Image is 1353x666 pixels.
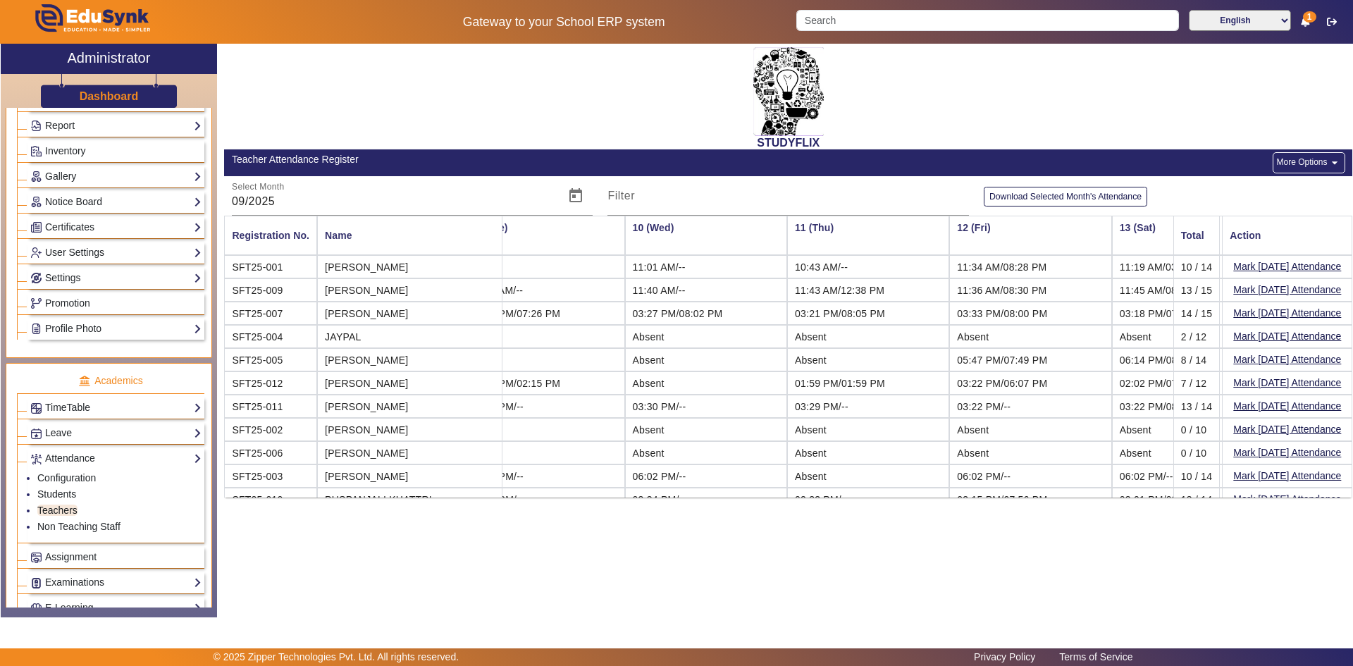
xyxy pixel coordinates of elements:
span: 03:30 PM/-- [633,401,686,412]
th: 10 (Wed) [625,216,787,255]
th: 09 (Tue) [462,216,624,255]
span: 1 [1303,11,1316,23]
mat-cell: 2 / 12 [1173,325,1221,348]
span: 05:47 PM/07:49 PM [957,354,1047,366]
a: Promotion [30,295,202,312]
mat-cell: SFT25-001 [224,255,317,278]
span: 03:33 PM/08:00 PM [957,308,1047,319]
button: More Options [1273,152,1345,173]
mat-cell: JAYPAL [317,325,502,348]
h2: Administrator [68,49,151,66]
span: 11:36 AM/08:30 PM [957,285,1046,296]
mat-cell: [PERSON_NAME] [317,418,502,441]
mat-cell: [PERSON_NAME] [317,255,502,278]
a: Assignment [30,549,202,565]
mat-cell: [PERSON_NAME] [317,464,502,488]
button: Mark [DATE] Attendance [1232,351,1342,369]
h5: Gateway to your School ERP system [346,15,781,30]
span: 03:01 PM/08:14 PM [1120,494,1210,505]
span: Absent [795,331,827,343]
mat-icon: arrow_drop_down [1328,156,1342,170]
img: Assignments.png [31,553,42,563]
span: Absent [795,448,827,459]
button: Mark [DATE] Attendance [1232,421,1342,438]
button: Mark [DATE] Attendance [1232,258,1342,276]
mat-cell: 10 / 14 [1173,464,1221,488]
mat-cell: [PERSON_NAME] [317,395,502,418]
mat-cell: 0 / 10 [1173,441,1221,464]
span: 06:02 PM/-- [633,471,686,482]
a: Administrator [1,44,217,74]
h2: STUDYFLIX [224,136,1352,149]
a: Dashboard [79,89,140,104]
span: 11:45 AM/08:30 PM [1120,285,1209,296]
img: 2da83ddf-6089-4dce-a9e2-416746467bdd [753,47,824,136]
span: Absent [957,448,989,459]
span: Absent [633,424,665,436]
button: Mark [DATE] Attendance [1232,304,1342,322]
mat-cell: SFT25-009 [224,278,317,302]
span: 01:59 PM/01:59 PM [795,378,885,389]
th: 13 (Sat) [1112,216,1274,255]
span: 02:15 PM/02:15 PM [470,378,560,389]
a: Students [37,488,76,500]
span: Absent [957,424,989,436]
span: 03:22 PM/-- [957,401,1011,412]
mat-label: Filter [607,190,635,202]
mat-cell: SFT25-003 [224,464,317,488]
p: Academics [17,374,204,388]
span: Absent [957,331,989,343]
div: Teacher Attendance Register [232,152,781,167]
span: Inventory [45,145,86,156]
span: 06:02 PM/-- [957,471,1011,482]
span: Absent [795,471,827,482]
th: 12 (Fri) [949,216,1111,255]
mat-cell: SFT25-007 [224,302,317,325]
mat-cell: SFT25-002 [224,418,317,441]
h3: Dashboard [80,90,139,103]
mat-cell: [PERSON_NAME] [317,302,502,325]
span: 03:22 PM/08:33 PM [1120,401,1210,412]
a: Privacy Policy [967,648,1042,666]
mat-cell: SFT25-006 [224,441,317,464]
mat-header-cell: Total [1173,216,1221,255]
button: Download Selected Month's Attendance [984,187,1147,206]
mat-cell: SFT25-011 [224,395,317,418]
a: Non Teaching Staff [37,521,121,532]
span: 11:40 AM/-- [633,285,686,296]
span: 06:02 PM/-- [1120,471,1173,482]
span: 03:15 PM/07:56 PM [957,494,1047,505]
span: 11:19 AM/03:07 PM [1120,261,1209,273]
mat-cell: 7 / 12 [1173,371,1221,395]
mat-label: Select Month [232,183,285,192]
span: 11:01 AM/-- [633,261,686,273]
span: Absent [1120,448,1151,459]
mat-cell: 13 / 14 [1173,395,1221,418]
span: 06:14 PM/08:08 PM [1120,354,1210,366]
mat-cell: SFT25-012 [224,371,317,395]
img: academic.png [78,375,91,388]
span: 02:02 PM/07:57 PM [1120,378,1210,389]
mat-header-cell: Name [317,216,502,255]
span: 10:43 AM/-- [795,261,848,273]
mat-header-cell: Registration No. [224,216,317,255]
button: Mark [DATE] Attendance [1232,397,1342,415]
span: 03:21 PM/08:05 PM [795,308,885,319]
span: 11:43 AM/12:38 PM [795,285,884,296]
mat-cell: SFT25-010 [224,488,317,511]
mat-cell: 13 / 15 [1173,278,1221,302]
mat-cell: [PERSON_NAME] [317,278,502,302]
button: Mark [DATE] Attendance [1232,491,1342,508]
mat-cell: 13 / 14 [1173,488,1221,511]
span: Absent [1120,424,1151,436]
button: Mark [DATE] Attendance [1232,281,1342,299]
th: 11 (Thu) [787,216,949,255]
a: Inventory [30,143,202,159]
mat-cell: 8 / 14 [1173,348,1221,371]
a: Teachers [37,505,78,516]
mat-cell: SFT25-005 [224,348,317,371]
button: Mark [DATE] Attendance [1232,467,1342,485]
span: Assignment [45,551,97,562]
mat-cell: [PERSON_NAME] [317,348,502,371]
span: 03:18 PM/07:26 PM [470,308,560,319]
